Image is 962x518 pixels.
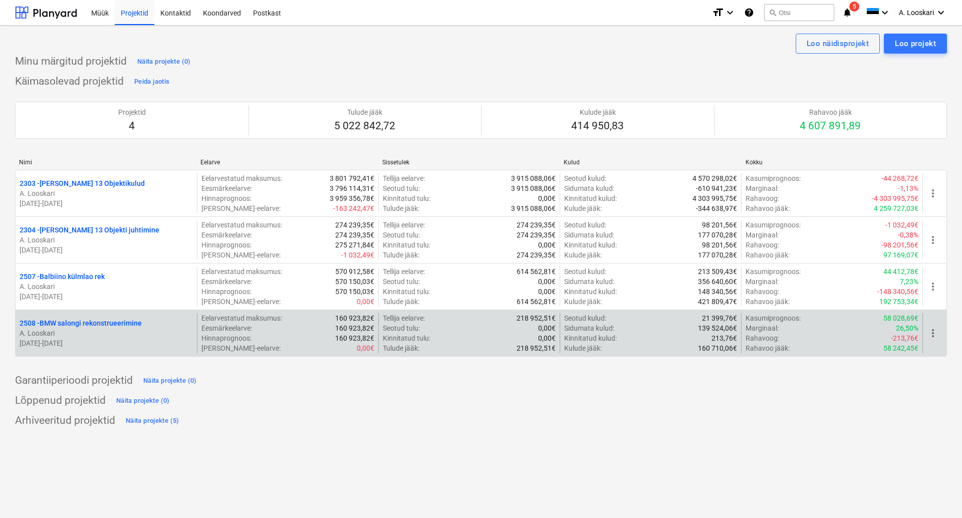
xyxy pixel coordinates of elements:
[898,230,918,240] p: -0,38%
[884,34,947,54] button: Loo projekt
[746,323,779,333] p: Marginaal :
[143,375,197,387] div: Näita projekte (0)
[335,267,374,277] p: 570 912,58€
[746,287,779,297] p: Rahavoog :
[335,277,374,287] p: 570 150,03€
[20,178,193,208] div: 2303 -[PERSON_NAME] 13 ObjektikuludA. Looskari[DATE]-[DATE]
[746,203,790,213] p: Rahavoo jääk :
[335,333,374,343] p: 160 923,82€
[698,297,737,307] p: 421 809,47€
[881,240,918,250] p: -98 201,56€
[132,74,172,90] button: Peida jaotis
[564,183,614,193] p: Sidumata kulud :
[201,297,281,307] p: [PERSON_NAME]-eelarve :
[201,343,281,353] p: [PERSON_NAME]-eelarve :
[796,34,880,54] button: Loo näidisprojekt
[746,343,790,353] p: Rahavoo jääk :
[201,277,252,287] p: Eesmärkeelarve :
[564,323,614,333] p: Sidumata kulud :
[20,282,193,292] p: A. Looskari
[20,272,193,302] div: 2507 -Balbiino külmlao rekA. Looskari[DATE]-[DATE]
[935,7,947,19] i: keyboard_arrow_down
[564,343,602,353] p: Kulude jääk :
[872,193,918,203] p: -4 303 995,75€
[383,250,419,260] p: Tulude jääk :
[698,250,737,260] p: 177 070,28€
[383,277,420,287] p: Seotud tulu :
[15,75,124,89] p: Käimasolevad projektid
[764,4,834,21] button: Otsi
[517,250,556,260] p: 274 239,35€
[330,193,374,203] p: 3 959 356,78€
[383,287,430,297] p: Kinnitatud tulu :
[927,187,939,199] span: more_vert
[383,333,430,343] p: Kinnitatud tulu :
[564,277,614,287] p: Sidumata kulud :
[538,277,556,287] p: 0,00€
[20,225,193,255] div: 2304 -[PERSON_NAME] 13 Objekti juhtimineA. Looskari[DATE]-[DATE]
[335,313,374,323] p: 160 923,82€
[744,7,754,19] i: Abikeskus
[698,230,737,240] p: 177 070,28€
[335,230,374,240] p: 274 239,35€
[874,203,918,213] p: 4 259 727,03€
[899,9,934,17] span: A. Looskari
[564,240,617,250] p: Kinnitatud kulud :
[769,9,777,17] span: search
[849,2,859,12] span: 5
[201,267,282,277] p: Eelarvestatud maksumus :
[15,414,115,428] p: Arhiveeritud projektid
[334,119,395,133] p: 5 022 842,72
[564,220,606,230] p: Seotud kulud :
[20,245,193,255] p: [DATE] - [DATE]
[383,203,419,213] p: Tulude jääk :
[341,250,374,260] p: -1 032,49€
[201,323,252,333] p: Eesmärkeelarve :
[335,323,374,333] p: 160 923,82€
[201,240,252,250] p: Hinnaprognoos :
[564,287,617,297] p: Kinnitatud kulud :
[883,313,918,323] p: 58 028,69€
[118,119,146,133] p: 4
[333,203,374,213] p: -163 242,47€
[201,333,252,343] p: Hinnaprognoos :
[135,54,193,70] button: Näita projekte (0)
[883,267,918,277] p: 44 412,78€
[517,220,556,230] p: 274 239,35€
[800,119,861,133] p: 4 607 891,89
[883,250,918,260] p: 97 169,07€
[118,107,146,117] p: Projektid
[696,183,737,193] p: -610 941,23€
[692,193,737,203] p: 4 303 995,75€
[20,198,193,208] p: [DATE] - [DATE]
[201,250,281,260] p: [PERSON_NAME]-eelarve :
[702,240,737,250] p: 98 201,56€
[564,193,617,203] p: Kinnitatud kulud :
[383,297,419,307] p: Tulude jääk :
[746,159,919,166] div: Kokku
[746,297,790,307] p: Rahavoo jääk :
[746,333,779,343] p: Rahavoog :
[517,267,556,277] p: 614 562,81€
[15,374,133,388] p: Garantiiperioodi projektid
[712,7,724,19] i: format_size
[927,281,939,293] span: more_vert
[20,178,145,188] p: 2303 - [PERSON_NAME] 13 Objektikulud
[842,7,852,19] i: notifications
[383,220,425,230] p: Tellija eelarve :
[746,220,801,230] p: Kasumiprognoos :
[126,415,179,427] div: Näita projekte (5)
[383,323,420,333] p: Seotud tulu :
[20,292,193,302] p: [DATE] - [DATE]
[927,327,939,339] span: more_vert
[571,107,624,117] p: Kulude jääk
[698,267,737,277] p: 213 509,43€
[564,203,602,213] p: Kulude jääk :
[538,240,556,250] p: 0,00€
[137,56,191,68] div: Näita projekte (0)
[114,393,172,409] button: Näita projekte (0)
[383,193,430,203] p: Kinnitatud tulu :
[564,230,614,240] p: Sidumata kulud :
[383,240,430,250] p: Kinnitatud tulu :
[746,230,779,240] p: Marginaal :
